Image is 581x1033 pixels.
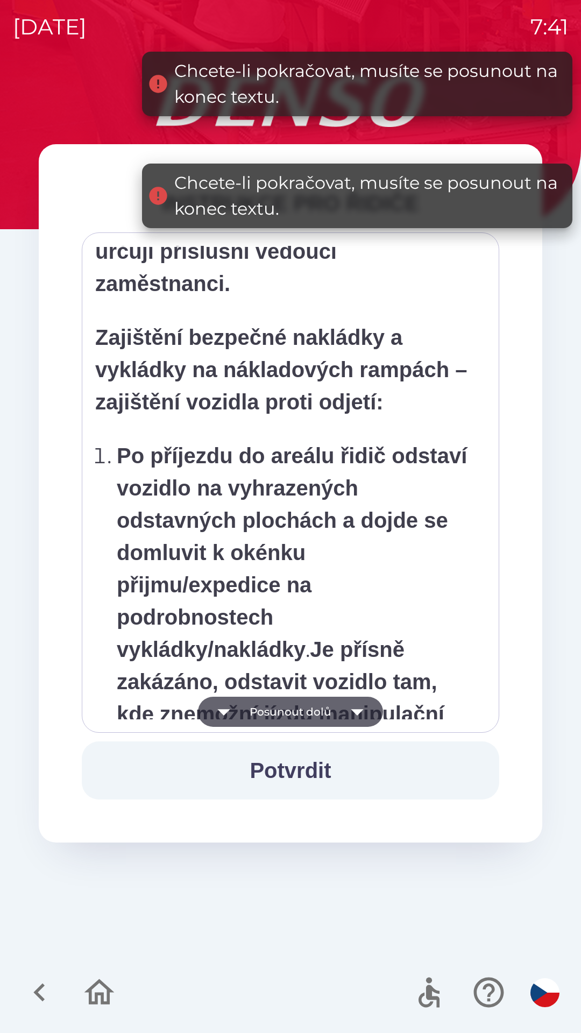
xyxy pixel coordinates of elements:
p: . Řidič je povinen při nájezdu na rampu / odjezdu z rampy dbát instrukcí od zaměstnanců skladu. [117,440,471,859]
p: 7:41 [530,11,568,43]
div: Chcete-li pokračovat, musíte se posunout na konec textu. [174,170,562,222]
div: INSTRUKCE PRO ŘIDIČE [82,187,499,220]
img: cs flag [530,978,559,1007]
p: [DATE] [13,11,87,43]
div: Chcete-li pokračovat, musíte se posunout na konec textu. [174,58,562,110]
strong: Zajištění bezpečné nakládky a vykládky na nákladových rampách – zajištění vozidla proti odjetí: [95,326,467,414]
img: Logo [39,75,542,127]
button: Potvrdit [82,741,499,799]
button: Posunout dolů [198,697,383,727]
strong: Po příjezdu do areálu řidič odstaví vozidlo na vyhrazených odstavných plochách a dojde se domluvi... [117,444,467,661]
strong: Pořadí aut při nakládce i vykládce určují příslušní vedoucí zaměstnanci. [95,207,441,295]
